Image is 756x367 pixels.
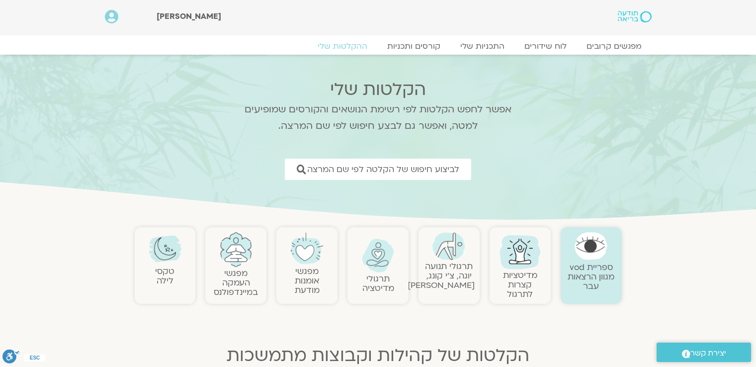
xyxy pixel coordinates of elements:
[308,41,377,51] a: ההקלטות שלי
[577,41,652,51] a: מפגשים קרובים
[362,273,394,294] a: תרגולימדיטציה
[377,41,450,51] a: קורסים ותכניות
[135,346,622,366] h2: הקלטות של קהילות וקבוצות מתמשכות
[503,270,537,300] a: מדיטציות קצרות לתרגול
[450,41,514,51] a: התכניות שלי
[157,11,221,22] span: [PERSON_NAME]
[408,261,475,291] a: תרגולי תנועהיוגה, צ׳י קונג, [PERSON_NAME]
[568,262,614,292] a: ספריית vodמגוון הרצאות עבר
[657,343,751,362] a: יצירת קשר
[514,41,577,51] a: לוח שידורים
[285,159,471,180] a: לביצוע חיפוש של הקלטה לפי שם המרצה
[295,266,320,296] a: מפגשיאומנות מודעת
[214,268,258,298] a: מפגשיהעמקה במיינדפולנס
[105,41,652,51] nav: Menu
[232,101,525,134] p: אפשר לחפש הקלטות לפי רשימת הנושאים והקורסים שמופיעים למטה, ואפשר גם לבצע חיפוש לפי שם המרצה.
[232,80,525,99] h2: הקלטות שלי
[307,165,459,174] span: לביצוע חיפוש של הקלטה לפי שם המרצה
[690,347,726,360] span: יצירת קשר
[155,266,174,286] a: טקסילילה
